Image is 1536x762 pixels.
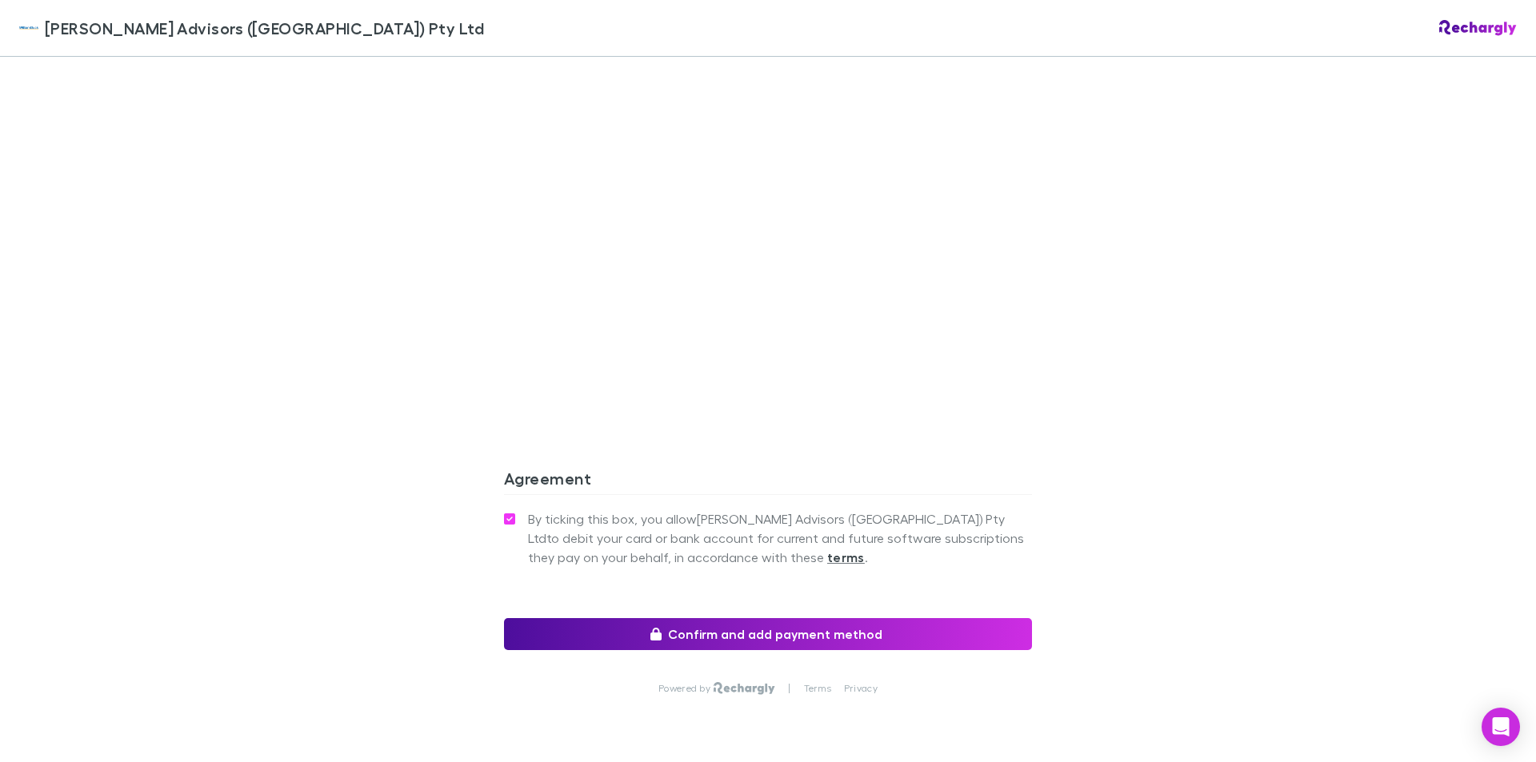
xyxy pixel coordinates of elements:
[504,618,1032,650] button: Confirm and add payment method
[528,509,1032,567] span: By ticking this box, you allow [PERSON_NAME] Advisors ([GEOGRAPHIC_DATA]) Pty Ltd to debit your c...
[19,18,38,38] img: William Buck Advisors (WA) Pty Ltd's Logo
[501,26,1035,395] iframe: Secure address input frame
[45,16,484,40] span: [PERSON_NAME] Advisors ([GEOGRAPHIC_DATA]) Pty Ltd
[788,682,790,695] p: |
[1482,708,1520,746] div: Open Intercom Messenger
[658,682,714,695] p: Powered by
[827,549,865,565] strong: terms
[1439,20,1517,36] img: Rechargly Logo
[844,682,878,695] a: Privacy
[714,682,775,695] img: Rechargly Logo
[804,682,831,695] a: Terms
[504,469,1032,494] h3: Agreement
